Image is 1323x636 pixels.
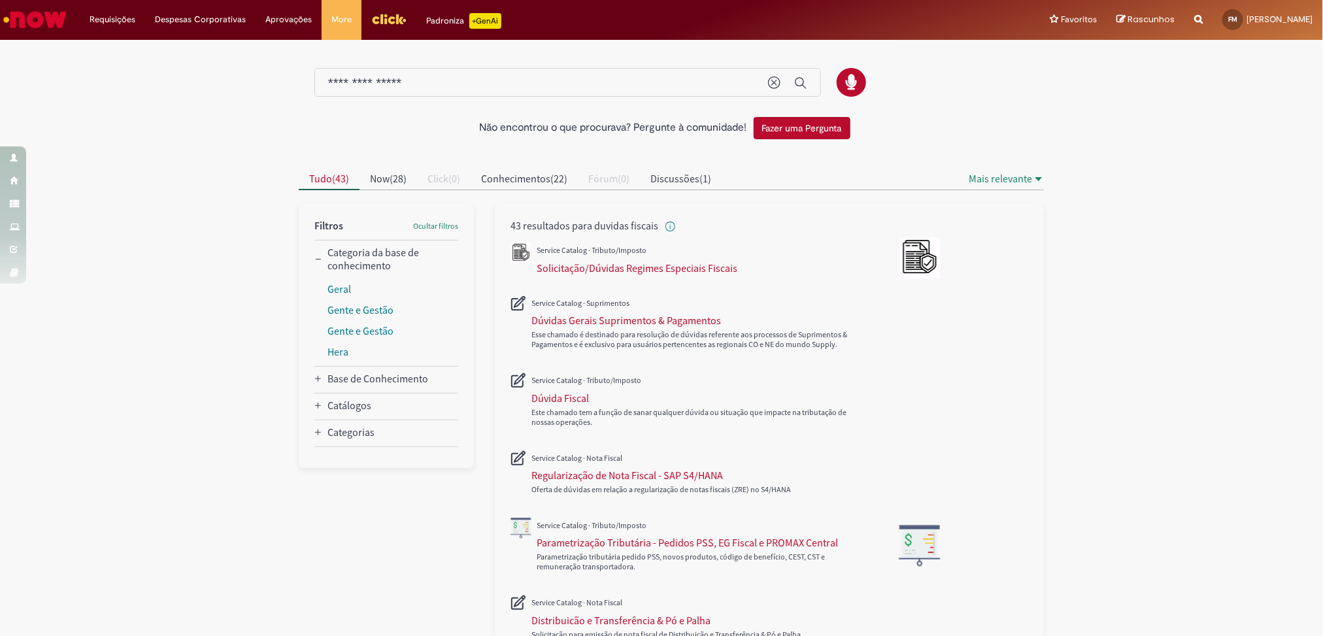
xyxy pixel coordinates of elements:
span: FM [1228,15,1237,24]
span: [PERSON_NAME] [1247,14,1313,25]
img: ServiceNow [1,7,69,33]
h2: Não encontrou o que procurava? Pergunte à comunidade! [480,122,747,134]
span: Aprovações [265,13,312,26]
span: Despesas Corporativas [155,13,246,26]
p: +GenAi [469,13,501,29]
img: click_logo_yellow_360x200.png [371,9,407,29]
a: Rascunhos [1116,14,1175,26]
span: More [331,13,352,26]
span: Requisições [90,13,135,26]
span: Rascunhos [1128,13,1175,25]
span: Favoritos [1061,13,1097,26]
div: Padroniza [426,13,501,29]
button: Fazer uma Pergunta [754,117,850,139]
